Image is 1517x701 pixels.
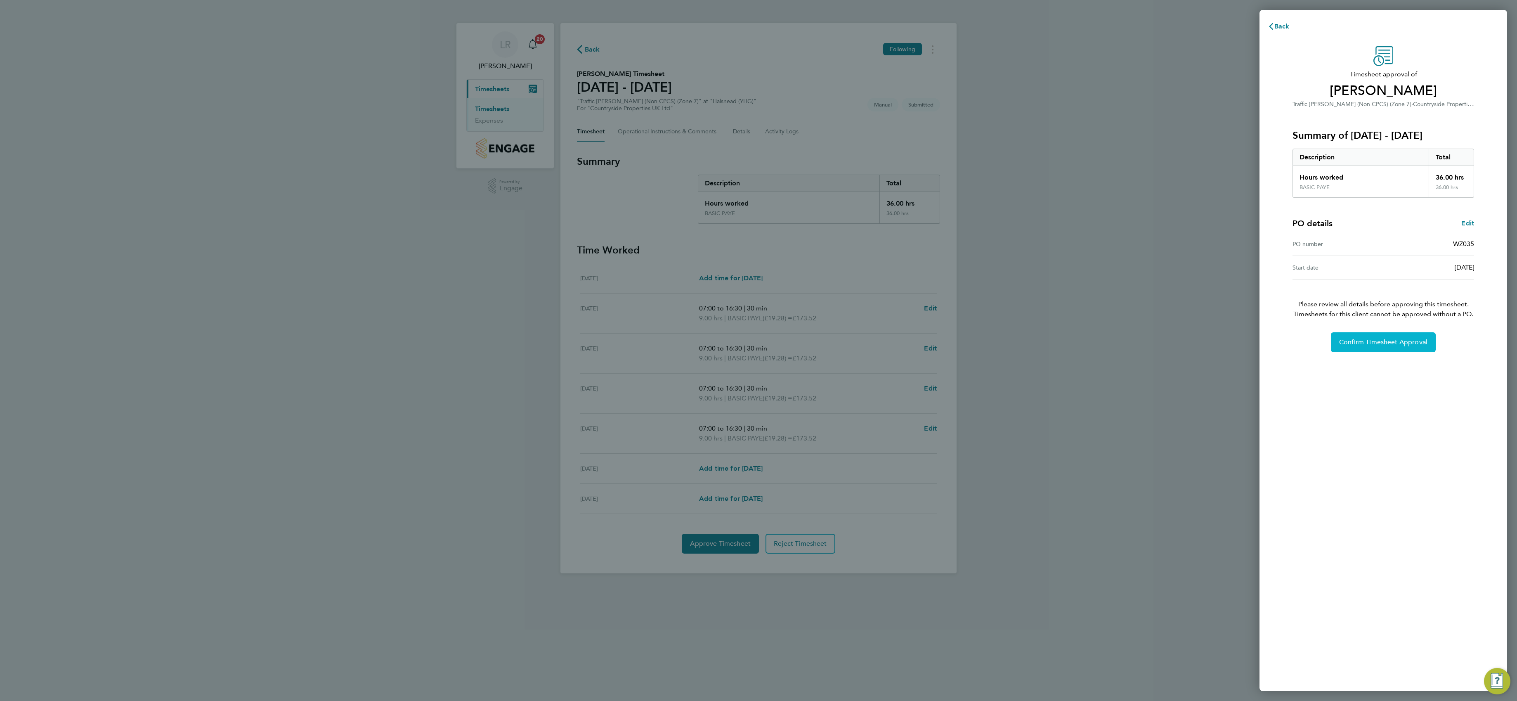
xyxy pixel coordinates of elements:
[1461,219,1474,227] span: Edit
[1283,279,1484,319] p: Please review all details before approving this timesheet.
[1293,166,1429,184] div: Hours worked
[1293,83,1474,99] span: [PERSON_NAME]
[1413,100,1493,108] span: Countryside Properties UK Ltd
[1274,22,1290,30] span: Back
[1429,184,1474,197] div: 36.00 hrs
[1293,101,1411,108] span: Traffic [PERSON_NAME] (Non CPCS) (Zone 7)
[1339,338,1427,346] span: Confirm Timesheet Approval
[1453,240,1474,248] span: WZ035
[1293,218,1333,229] h4: PO details
[1293,239,1383,249] div: PO number
[1383,263,1474,272] div: [DATE]
[1300,184,1330,191] div: BASIC PAYE
[1293,149,1474,198] div: Summary of 25 - 31 Aug 2025
[1283,309,1484,319] span: Timesheets for this client cannot be approved without a PO.
[1429,149,1474,166] div: Total
[1429,166,1474,184] div: 36.00 hrs
[1293,129,1474,142] h3: Summary of [DATE] - [DATE]
[1411,101,1413,108] span: ·
[1259,18,1298,35] button: Back
[1293,69,1474,79] span: Timesheet approval of
[1293,149,1429,166] div: Description
[1461,218,1474,228] a: Edit
[1484,668,1510,694] button: Engage Resource Center
[1293,263,1383,272] div: Start date
[1331,332,1436,352] button: Confirm Timesheet Approval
